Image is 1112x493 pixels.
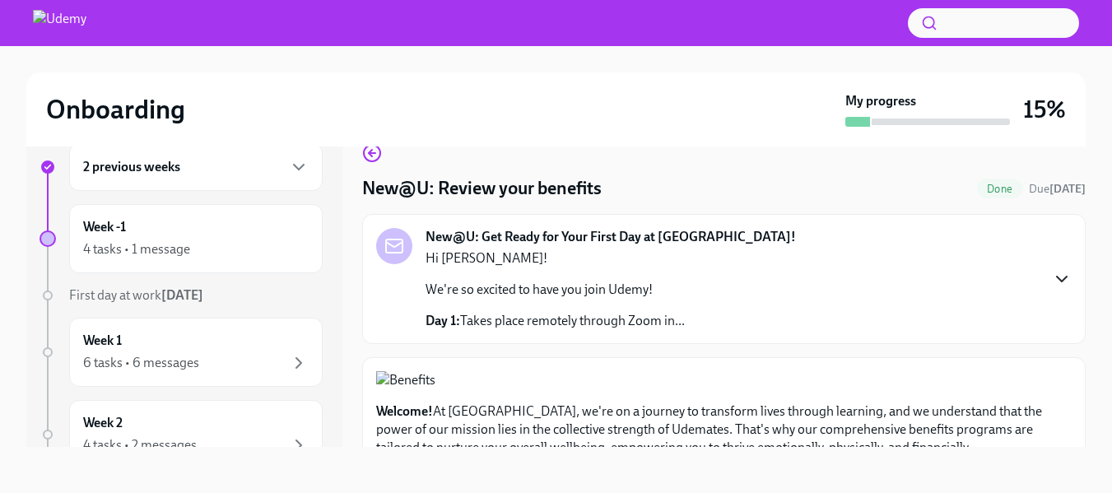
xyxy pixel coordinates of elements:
[426,312,685,330] p: Takes place remotely through Zoom in...
[69,143,323,191] div: 2 previous weeks
[1029,181,1086,197] span: October 27th, 2025 10:00
[376,371,1072,389] button: Zoom image
[69,287,203,303] span: First day at work
[40,286,323,305] a: First day at work[DATE]
[83,240,190,258] div: 4 tasks • 1 message
[40,318,323,387] a: Week 16 tasks • 6 messages
[83,414,123,432] h6: Week 2
[83,218,126,236] h6: Week -1
[33,10,86,36] img: Udemy
[83,332,122,350] h6: Week 1
[426,249,685,267] p: Hi [PERSON_NAME]!
[376,403,433,419] strong: Welcome!
[46,93,185,126] h2: Onboarding
[362,176,602,201] h4: New@U: Review your benefits
[376,402,1072,457] p: At [GEOGRAPHIC_DATA], we're on a journey to transform lives through learning, and we understand t...
[40,204,323,273] a: Week -14 tasks • 1 message
[40,400,323,469] a: Week 24 tasks • 2 messages
[1029,182,1086,196] span: Due
[1049,182,1086,196] strong: [DATE]
[83,158,180,176] h6: 2 previous weeks
[161,287,203,303] strong: [DATE]
[845,92,916,110] strong: My progress
[977,183,1022,195] span: Done
[1023,95,1066,124] h3: 15%
[83,354,199,372] div: 6 tasks • 6 messages
[426,313,460,328] strong: Day 1:
[426,228,796,246] strong: New@U: Get Ready for Your First Day at [GEOGRAPHIC_DATA]!
[83,436,197,454] div: 4 tasks • 2 messages
[426,281,685,299] p: We're so excited to have you join Udemy!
